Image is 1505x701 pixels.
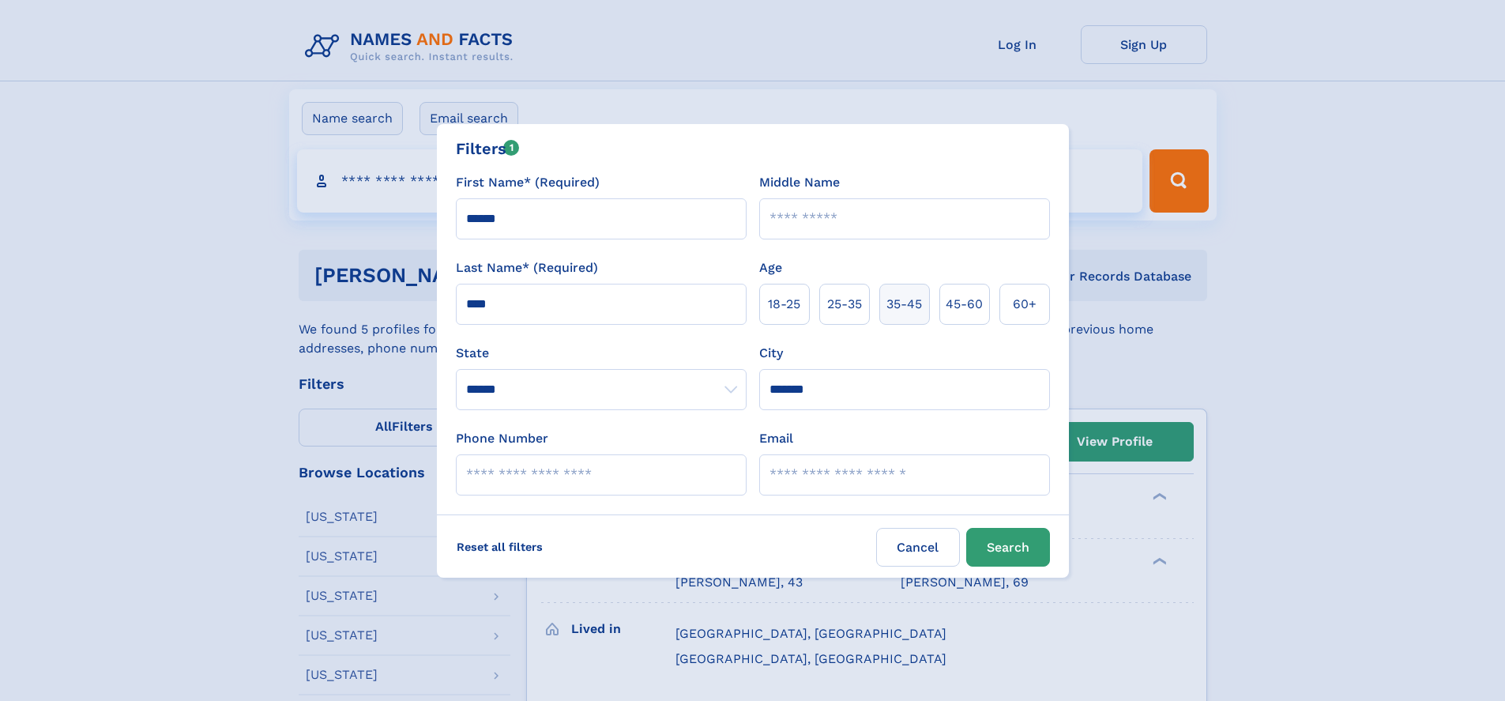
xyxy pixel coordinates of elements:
label: Age [759,258,782,277]
span: 45‑60 [946,295,983,314]
div: Filters [456,137,520,160]
label: Reset all filters [446,528,553,566]
label: Last Name* (Required) [456,258,598,277]
span: 25‑35 [827,295,862,314]
label: Phone Number [456,429,548,448]
label: State [456,344,747,363]
button: Search [966,528,1050,567]
span: 60+ [1013,295,1037,314]
label: First Name* (Required) [456,173,600,192]
label: Cancel [876,528,960,567]
label: City [759,344,783,363]
label: Email [759,429,793,448]
span: 18‑25 [768,295,800,314]
span: 35‑45 [886,295,922,314]
label: Middle Name [759,173,840,192]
